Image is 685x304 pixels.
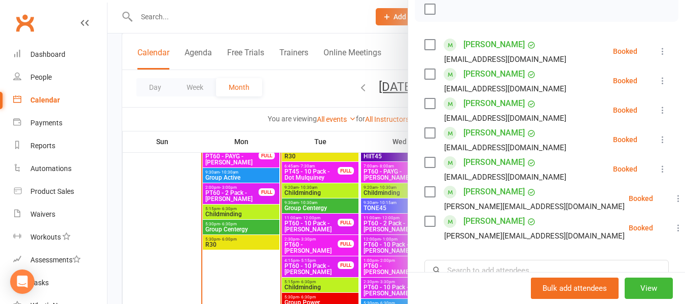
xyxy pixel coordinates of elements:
div: Booked [613,107,637,114]
div: Booked [629,224,653,231]
div: Booked [613,165,637,173]
a: [PERSON_NAME] [463,125,525,141]
div: Assessments [30,256,81,264]
a: [PERSON_NAME] [463,95,525,112]
a: Payments [13,112,107,134]
a: [PERSON_NAME] [463,154,525,171]
div: Booked [629,195,653,202]
div: Open Intercom Messenger [10,269,34,294]
button: View [625,278,673,299]
a: Waivers [13,203,107,226]
div: People [30,73,52,81]
div: Booked [613,77,637,84]
a: Dashboard [13,43,107,66]
a: [PERSON_NAME] [463,184,525,200]
div: Booked [613,136,637,143]
div: Booked [613,48,637,55]
a: Assessments [13,249,107,272]
a: Automations [13,157,107,180]
a: Clubworx [12,10,38,36]
div: [EMAIL_ADDRESS][DOMAIN_NAME] [444,112,566,125]
a: [PERSON_NAME] [463,37,525,53]
button: Bulk add attendees [531,278,619,299]
div: [PERSON_NAME][EMAIL_ADDRESS][DOMAIN_NAME] [444,200,625,213]
a: Workouts [13,226,107,249]
a: Product Sales [13,180,107,203]
div: Tasks [30,279,49,287]
a: [PERSON_NAME] [463,66,525,82]
div: Dashboard [30,50,65,58]
div: [PERSON_NAME][EMAIL_ADDRESS][DOMAIN_NAME] [444,229,625,243]
div: Product Sales [30,187,74,195]
div: [EMAIL_ADDRESS][DOMAIN_NAME] [444,53,566,66]
a: Calendar [13,89,107,112]
a: People [13,66,107,89]
div: Automations [30,164,71,173]
a: Reports [13,134,107,157]
div: [EMAIL_ADDRESS][DOMAIN_NAME] [444,82,566,95]
div: Workouts [30,233,61,241]
div: Calendar [30,96,60,104]
div: Waivers [30,210,55,218]
div: [EMAIL_ADDRESS][DOMAIN_NAME] [444,171,566,184]
a: Tasks [13,272,107,294]
div: Payments [30,119,62,127]
a: [PERSON_NAME] [463,213,525,229]
div: [EMAIL_ADDRESS][DOMAIN_NAME] [444,141,566,154]
input: Search to add attendees [424,260,669,281]
div: Reports [30,142,55,150]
